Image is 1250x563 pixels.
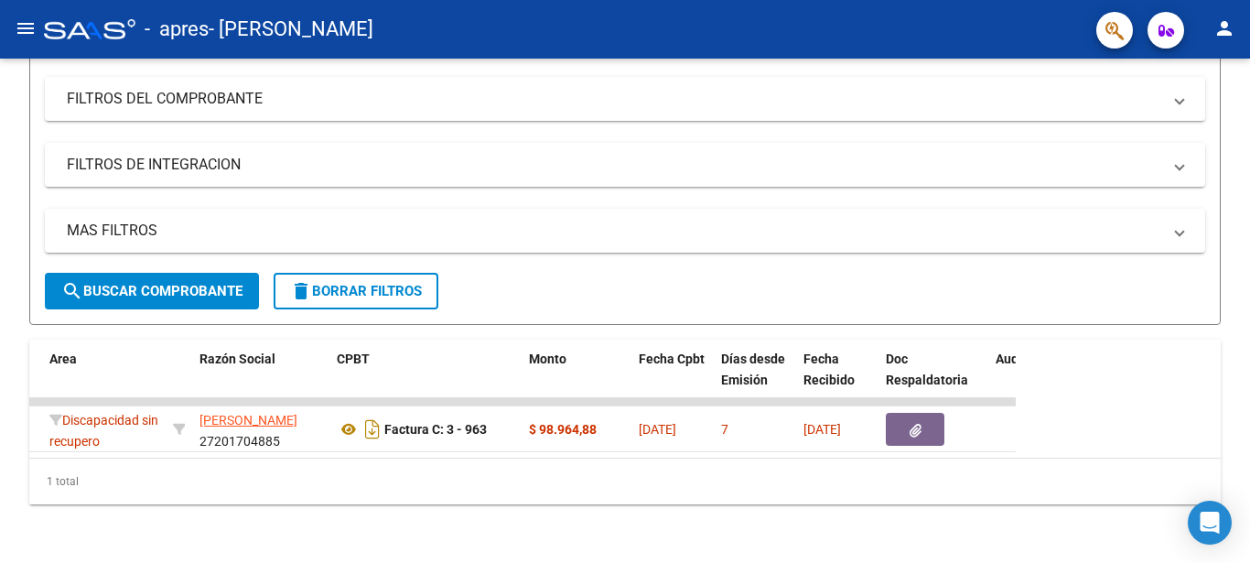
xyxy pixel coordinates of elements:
button: Buscar Comprobante [45,273,259,309]
span: Días desde Emisión [721,352,785,387]
span: Monto [529,352,566,366]
div: Open Intercom Messenger [1188,501,1232,545]
datatable-header-cell: Días desde Emisión [714,340,796,420]
span: - apres [145,9,209,49]
datatable-header-cell: Fecha Recibido [796,340,878,420]
span: Buscar Comprobante [61,283,242,299]
span: Fecha Cpbt [639,352,705,366]
mat-panel-title: MAS FILTROS [67,221,1161,241]
span: 7 [721,422,728,437]
button: Borrar Filtros [274,273,438,309]
span: CPBT [337,352,370,366]
span: - [PERSON_NAME] [209,9,373,49]
span: [DATE] [803,422,841,437]
mat-icon: delete [290,280,312,302]
mat-icon: search [61,280,83,302]
div: 1 total [29,459,1221,504]
span: Razón Social [199,352,275,366]
span: Auditoria [996,352,1050,366]
strong: Factura C: 3 - 963 [384,422,487,437]
datatable-header-cell: Fecha Cpbt [631,340,714,420]
span: Area [49,352,77,366]
span: Discapacidad sin recupero [49,413,158,449]
span: Borrar Filtros [290,283,422,299]
span: Fecha Recibido [803,352,855,387]
span: Doc Respaldatoria [886,352,968,387]
mat-icon: menu [15,17,37,39]
datatable-header-cell: Doc Respaldatoria [878,340,988,420]
strong: $ 98.964,88 [529,422,597,437]
mat-panel-title: FILTROS DEL COMPROBANTE [67,89,1161,109]
datatable-header-cell: Monto [522,340,631,420]
mat-expansion-panel-header: FILTROS DEL COMPROBANTE [45,77,1205,121]
span: [DATE] [639,422,676,437]
datatable-header-cell: Auditoria [988,340,1075,420]
datatable-header-cell: CPBT [329,340,522,420]
mat-expansion-panel-header: MAS FILTROS [45,209,1205,253]
datatable-header-cell: Razón Social [192,340,329,420]
datatable-header-cell: Area [42,340,166,420]
span: [PERSON_NAME] [199,413,297,428]
mat-expansion-panel-header: FILTROS DE INTEGRACION [45,143,1205,187]
i: Descargar documento [361,415,384,444]
div: 27201704885 [199,410,322,449]
mat-icon: person [1213,17,1235,39]
mat-panel-title: FILTROS DE INTEGRACION [67,155,1161,175]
